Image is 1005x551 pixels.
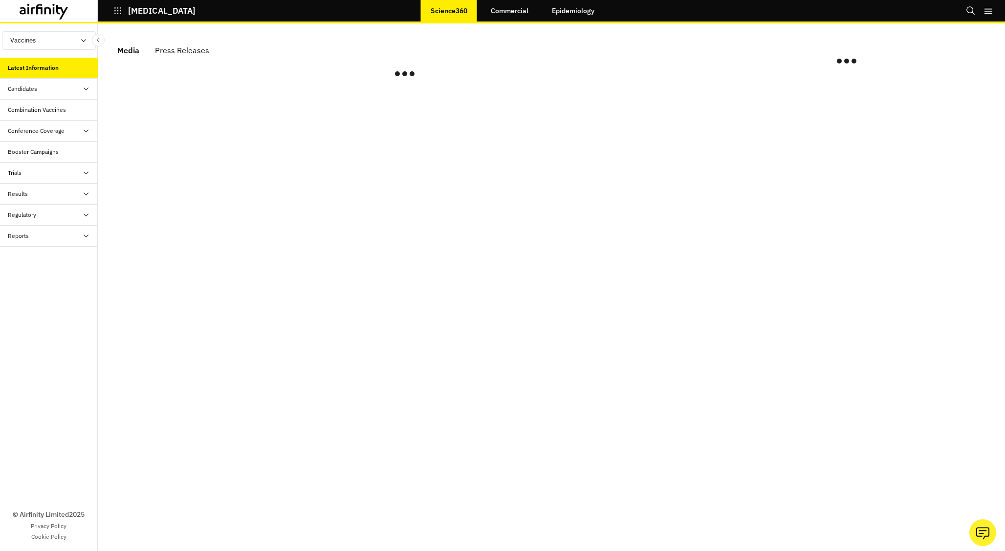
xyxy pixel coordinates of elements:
button: [MEDICAL_DATA] [113,2,196,19]
div: Media [117,43,139,58]
div: Latest Information [8,64,59,72]
div: Candidates [8,85,37,93]
div: Reports [8,232,29,240]
button: Vaccines [2,31,96,50]
a: Cookie Policy [31,532,66,541]
div: Press Releases [155,43,209,58]
div: Trials [8,169,22,177]
div: Regulatory [8,211,36,219]
div: Booster Campaigns [8,148,59,156]
button: Search [966,2,976,19]
div: Combination Vaccines [8,106,66,114]
button: Close Sidebar [92,34,105,46]
div: Results [8,190,28,198]
button: Ask our analysts [969,519,996,546]
p: © Airfinity Limited 2025 [13,509,85,520]
div: Conference Coverage [8,127,65,135]
p: [MEDICAL_DATA] [128,6,196,15]
a: Privacy Policy [31,522,66,530]
p: Science360 [431,7,467,15]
